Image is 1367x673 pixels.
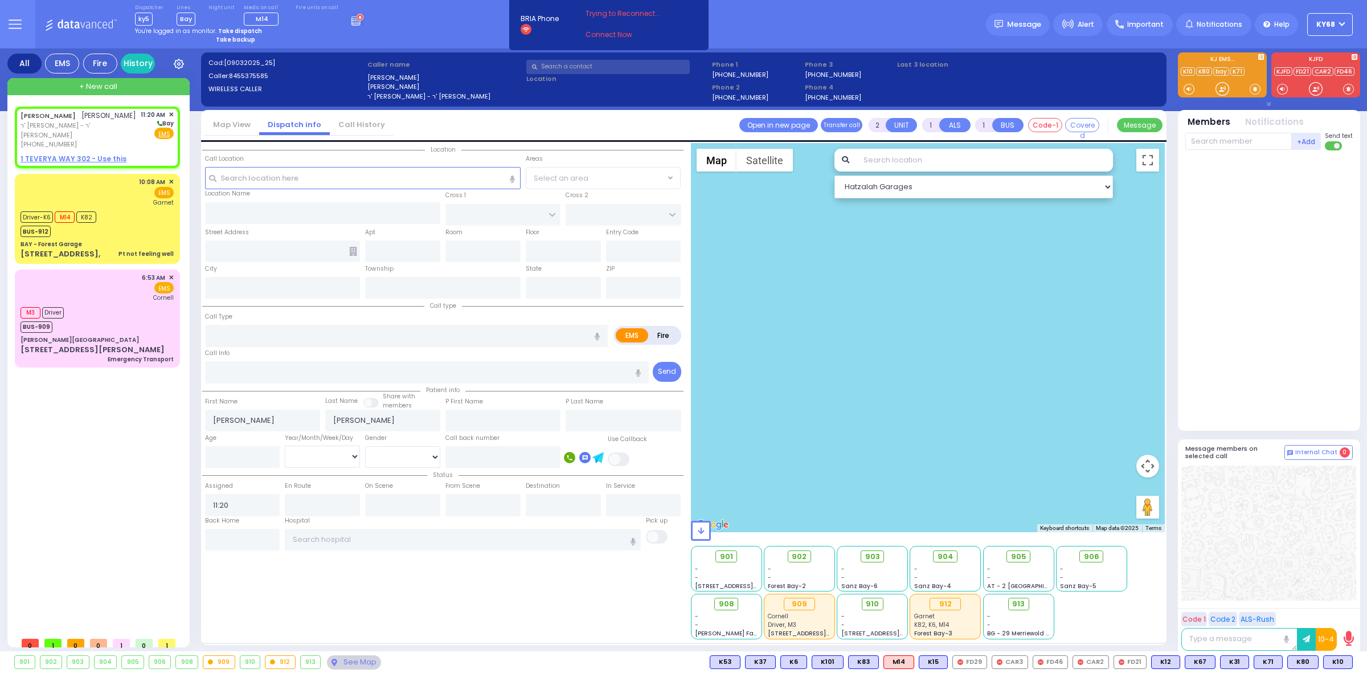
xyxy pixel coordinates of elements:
[367,82,523,92] label: [PERSON_NAME]
[141,111,165,119] span: 11:20 AM
[1284,445,1353,460] button: Internal Chat 0
[205,482,233,491] label: Assigned
[1254,655,1283,669] div: BLS
[21,121,137,140] span: ר' [PERSON_NAME] - ר' [PERSON_NAME]
[21,111,76,120] a: [PERSON_NAME]
[205,434,216,443] label: Age
[296,5,338,11] label: Fire units on call
[1078,19,1094,30] span: Alert
[994,20,1003,28] img: message.svg
[285,529,641,550] input: Search hospital
[646,516,668,525] label: Pick up
[149,656,171,668] div: 906
[768,573,771,582] span: -
[841,582,878,590] span: Sanz Bay-6
[1220,655,1249,669] div: K31
[812,655,844,669] div: K101
[1065,118,1099,132] button: Covered
[856,149,1113,172] input: Search location
[229,71,268,80] span: 8455375585
[330,119,394,130] a: Call History
[205,189,250,198] label: Location Name
[383,401,412,410] span: members
[203,656,235,668] div: 909
[15,656,35,668] div: 901
[957,659,963,665] img: red-radio-icon.svg
[177,5,195,11] label: Lines
[158,130,170,138] u: EMS
[285,482,311,491] label: En Route
[204,119,259,130] a: Map View
[1119,659,1124,665] img: red-radio-icon.svg
[768,621,796,629] span: Driver, M3
[44,639,62,647] span: 1
[1084,551,1099,562] span: 906
[695,621,698,629] span: -
[113,639,130,647] span: 1
[987,565,991,573] span: -
[1230,67,1245,76] a: K71
[526,60,690,74] input: Search a contact
[897,60,1028,70] label: Last 3 location
[154,282,174,293] span: EMS
[883,655,914,669] div: M14
[420,386,465,394] span: Patient info
[1323,655,1353,669] div: K10
[1127,19,1164,30] span: Important
[1335,67,1354,76] a: FD46
[710,655,740,669] div: K53
[445,397,483,406] label: P First Name
[695,565,698,573] span: -
[208,71,364,81] label: Caller:
[208,84,364,94] label: WIRELESS CALLER
[1181,67,1195,76] a: K10
[1117,118,1163,132] button: Message
[848,655,879,669] div: K83
[653,362,681,382] button: Send
[327,655,380,670] div: See map
[169,273,174,283] span: ✕
[886,118,917,132] button: UNIT
[883,655,914,669] div: ALS
[76,211,96,223] span: K82
[712,83,801,92] span: Phone 2
[45,17,121,31] img: Logo
[153,198,174,207] span: Garnet
[586,9,676,19] span: Trying to Reconnect...
[1151,655,1180,669] div: K12
[21,344,165,356] div: [STREET_ADDRESS][PERSON_NAME]
[285,434,360,443] div: Year/Month/Week/Day
[142,274,165,282] span: 6:53 AM
[784,598,815,610] div: 909
[121,54,155,74] a: History
[1295,448,1337,456] span: Internal Chat
[1325,132,1353,140] span: Send text
[108,355,174,364] div: Emergency Transport
[521,14,559,24] span: BRIA Phone
[710,655,740,669] div: BLS
[325,397,358,406] label: Last Name
[205,516,239,525] label: Back Home
[1114,655,1147,669] div: FD21
[177,13,195,26] span: Bay
[139,178,165,186] span: 10:08 AM
[445,434,500,443] label: Call back number
[135,27,216,35] span: You're logged in as monitor.
[367,73,523,83] label: [PERSON_NAME]
[1185,445,1284,460] h5: Message members on selected call
[427,471,459,479] span: Status
[367,92,523,101] label: ר' [PERSON_NAME] - ר' [PERSON_NAME]
[176,656,198,668] div: 908
[745,655,776,669] div: BLS
[1011,551,1026,562] span: 905
[1181,612,1207,626] button: Code 1
[118,250,174,258] div: Pt not feeling well
[586,30,676,40] a: Connect Now
[608,435,647,444] label: Use Callback
[1078,659,1083,665] img: red-radio-icon.svg
[805,60,894,70] span: Phone 3
[205,167,521,189] input: Search location here
[122,656,144,668] div: 905
[445,482,480,491] label: From Scene
[218,27,262,35] strong: Take dispatch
